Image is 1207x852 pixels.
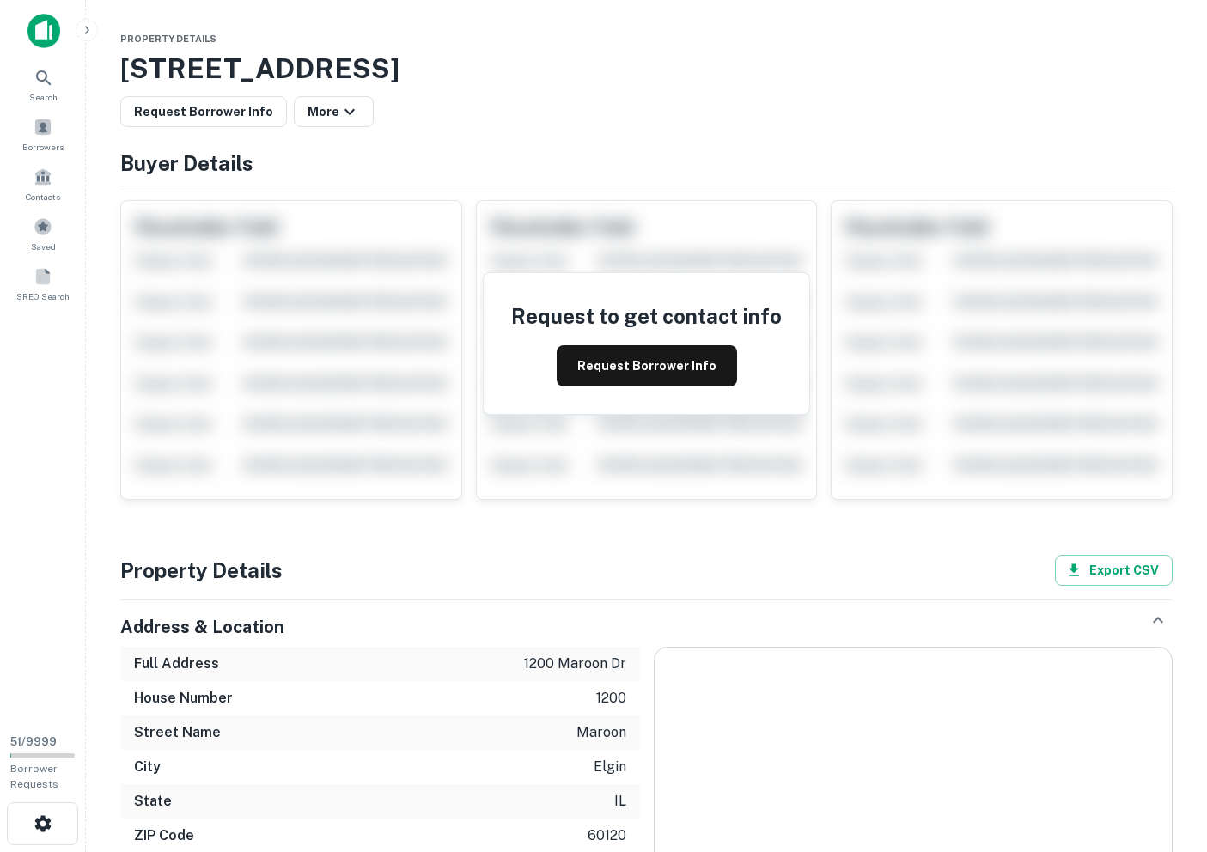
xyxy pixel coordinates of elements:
a: Search [5,61,81,107]
h3: [STREET_ADDRESS] [120,48,1173,89]
button: Export CSV [1055,555,1173,586]
span: 51 / 9999 [10,735,57,748]
span: Saved [31,240,56,253]
p: maroon [576,722,626,743]
a: Borrowers [5,111,81,157]
span: Property Details [120,33,216,44]
a: Contacts [5,161,81,207]
h6: ZIP Code [134,825,194,846]
span: Search [29,90,58,104]
button: More [294,96,374,127]
h6: State [134,791,172,812]
a: SREO Search [5,260,81,307]
p: 1200 maroon dr [524,654,626,674]
h4: Property Details [120,555,283,586]
p: 1200 [596,688,626,709]
p: il [614,791,626,812]
span: Contacts [26,190,60,204]
span: SREO Search [16,289,70,303]
span: Borrower Requests [10,763,58,790]
iframe: Chat Widget [1121,715,1207,797]
h5: Address & Location [120,614,284,640]
h6: Street Name [134,722,221,743]
h4: Request to get contact info [511,301,782,332]
span: Borrowers [22,140,64,154]
img: capitalize-icon.png [27,14,60,48]
p: 60120 [588,825,626,846]
button: Request Borrower Info [557,345,737,386]
a: Saved [5,210,81,257]
h6: Full Address [134,654,219,674]
h6: City [134,757,161,777]
h4: Buyer Details [120,148,1173,179]
h6: House Number [134,688,233,709]
button: Request Borrower Info [120,96,287,127]
p: elgin [594,757,626,777]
